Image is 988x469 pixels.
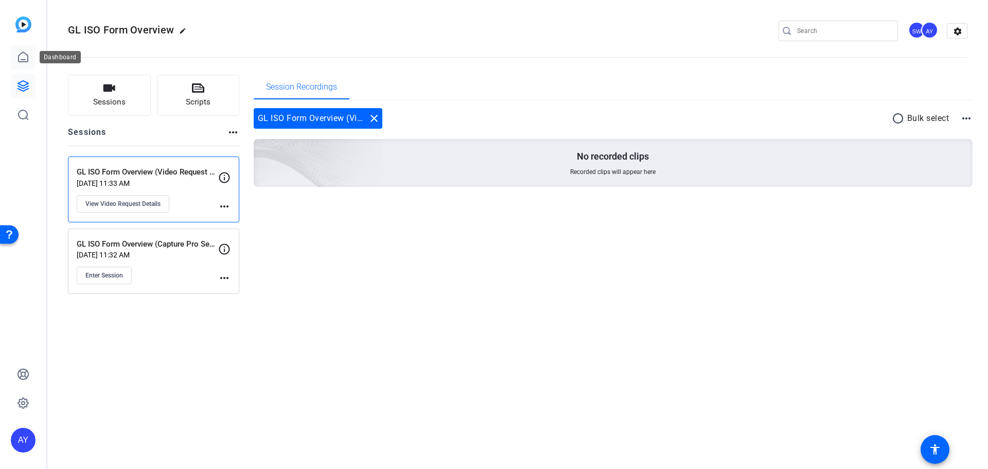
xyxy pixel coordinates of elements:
[186,96,210,108] span: Scripts
[570,168,656,176] span: Recorded clips will appear here
[892,112,907,125] mat-icon: radio_button_unchecked
[68,126,107,146] h2: Sessions
[921,22,939,40] ngx-avatar: Andrew Yelenosky
[77,267,132,284] button: Enter Session
[85,200,161,208] span: View Video Request Details
[77,166,218,178] p: GL ISO Form Overview (Video Request Session)
[218,200,231,213] mat-icon: more_horiz
[68,24,174,36] span: GL ISO Form Overview
[11,428,36,453] div: AY
[577,150,649,163] p: No recorded clips
[907,112,949,125] p: Bulk select
[227,126,239,138] mat-icon: more_horiz
[921,22,938,39] div: AY
[93,96,126,108] span: Sessions
[77,251,218,259] p: [DATE] 11:32 AM
[157,75,240,116] button: Scripts
[797,25,890,37] input: Search
[138,37,384,260] img: embarkstudio-empty-session.png
[929,443,941,456] mat-icon: accessibility
[15,16,31,32] img: blue-gradient.svg
[368,112,380,125] mat-icon: close
[908,22,925,39] div: SW
[85,271,123,280] span: Enter Session
[218,272,231,284] mat-icon: more_horiz
[947,24,968,39] mat-icon: settings
[77,179,218,187] p: [DATE] 11:33 AM
[77,195,169,213] button: View Video Request Details
[77,238,218,250] p: GL ISO Form Overview (Capture Pro Session)
[960,112,973,125] mat-icon: more_horiz
[254,108,382,129] div: GL ISO Form Overview (Video Request Session)
[908,22,926,40] ngx-avatar: Steve Winiecki
[179,27,191,40] mat-icon: edit
[266,83,337,91] span: Session Recordings
[68,75,151,116] button: Sessions
[40,51,81,63] div: Dashboard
